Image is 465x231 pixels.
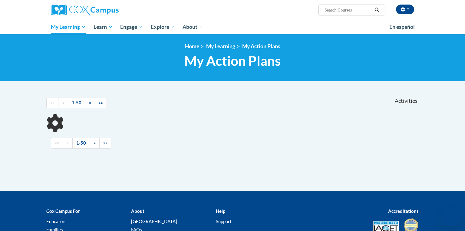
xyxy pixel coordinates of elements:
button: Search [372,6,381,14]
span: My Action Plans [184,53,281,69]
a: Next [85,98,95,108]
b: Help [216,208,225,214]
a: Engage [116,20,147,34]
a: My Learning [206,43,235,49]
img: Cox Campus [51,5,119,15]
b: About [131,208,144,214]
a: Explore [147,20,179,34]
a: About [179,20,207,34]
span: »» [103,140,107,146]
iframe: Button to launch messaging window [441,207,460,226]
a: En español [385,21,419,33]
span: «« [55,140,59,146]
a: Begining [46,98,58,108]
span: » [89,100,91,105]
a: End [99,138,111,149]
span: En español [389,24,415,30]
a: Support [216,219,232,224]
a: Educators [46,219,67,224]
a: My Action Plans [242,43,280,49]
a: Previous [63,138,73,149]
a: End [95,98,107,108]
a: 1-50 [72,138,90,149]
a: Learn [90,20,117,34]
a: 1-50 [68,98,85,108]
b: Cox Campus For [46,208,80,214]
span: Learn [94,23,113,31]
span: « [67,140,69,146]
span: My Learning [51,23,86,31]
a: Cox Campus [51,5,166,15]
span: About [183,23,203,31]
a: Previous [58,98,68,108]
a: Begining [51,138,63,149]
a: Next [90,138,100,149]
span: « [62,100,64,105]
span: »» [99,100,103,105]
span: «« [50,100,54,105]
a: Home [185,43,199,49]
span: » [94,140,96,146]
span: Activities [395,98,417,104]
div: Main menu [42,20,423,34]
button: Account Settings [396,5,414,14]
span: Explore [151,23,175,31]
a: My Learning [47,20,90,34]
a: [GEOGRAPHIC_DATA] [131,219,177,224]
input: Search Courses [324,6,372,14]
b: Accreditations [388,208,419,214]
span: Engage [120,23,143,31]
